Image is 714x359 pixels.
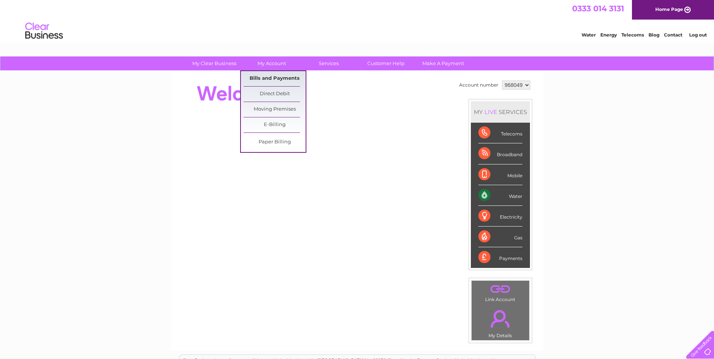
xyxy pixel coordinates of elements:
[478,185,522,206] div: Water
[473,306,527,332] a: .
[572,4,624,13] a: 0333 014 3131
[473,283,527,296] a: .
[244,102,306,117] a: Moving Premises
[649,32,659,38] a: Blog
[478,123,522,143] div: Telecoms
[244,71,306,86] a: Bills and Payments
[180,4,535,37] div: Clear Business is a trading name of Verastar Limited (registered in [GEOGRAPHIC_DATA] No. 3667643...
[241,56,303,70] a: My Account
[478,227,522,247] div: Gas
[471,304,530,341] td: My Details
[582,32,596,38] a: Water
[298,56,360,70] a: Services
[600,32,617,38] a: Energy
[478,164,522,185] div: Mobile
[478,206,522,227] div: Electricity
[412,56,474,70] a: Make A Payment
[457,79,500,91] td: Account number
[471,280,530,304] td: Link Account
[483,108,499,116] div: LIVE
[478,247,522,268] div: Payments
[244,87,306,102] a: Direct Debit
[244,135,306,150] a: Paper Billing
[183,56,245,70] a: My Clear Business
[689,32,707,38] a: Log out
[25,20,63,43] img: logo.png
[664,32,682,38] a: Contact
[355,56,417,70] a: Customer Help
[471,101,530,123] div: MY SERVICES
[244,117,306,132] a: E-Billing
[621,32,644,38] a: Telecoms
[478,143,522,164] div: Broadband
